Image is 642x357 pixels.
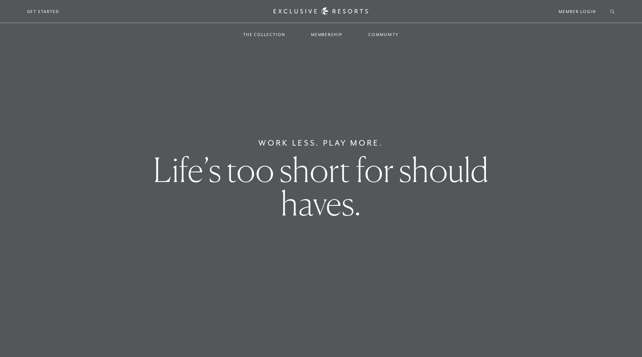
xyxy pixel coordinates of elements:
[27,8,59,15] a: Get Started
[258,137,384,149] h6: Work Less. Play More.
[559,8,596,15] a: Member Login
[361,24,406,45] a: Community
[236,24,293,45] a: The Collection
[304,24,350,45] a: Membership
[112,153,530,220] h1: Life’s too short for should haves.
